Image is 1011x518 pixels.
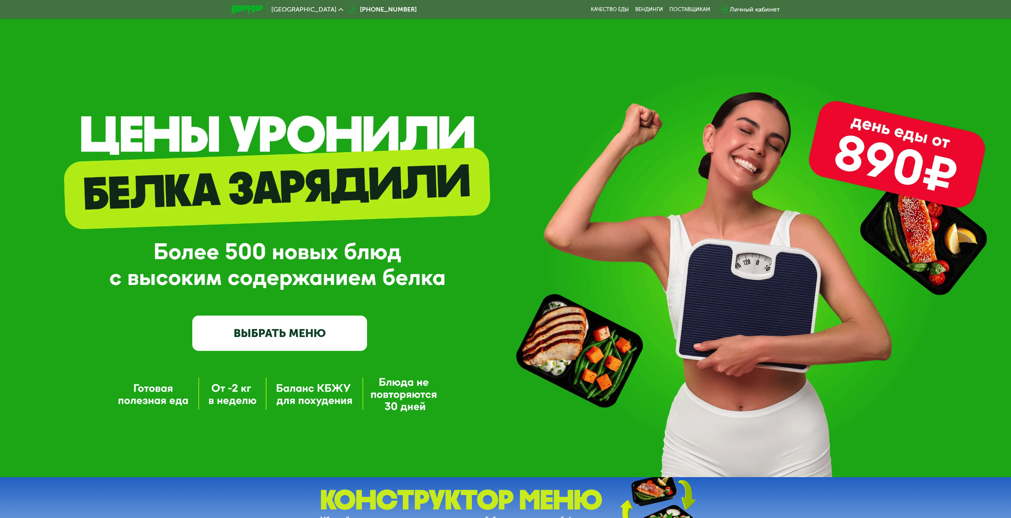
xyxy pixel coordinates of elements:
[635,6,663,13] a: Вендинги
[347,5,417,14] a: [PHONE_NUMBER]
[730,5,780,14] div: Личный кабинет
[669,6,710,13] div: поставщикам
[192,316,367,350] a: ВЫБРАТЬ МЕНЮ
[591,6,629,13] a: Качество еды
[271,6,336,13] span: [GEOGRAPHIC_DATA]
